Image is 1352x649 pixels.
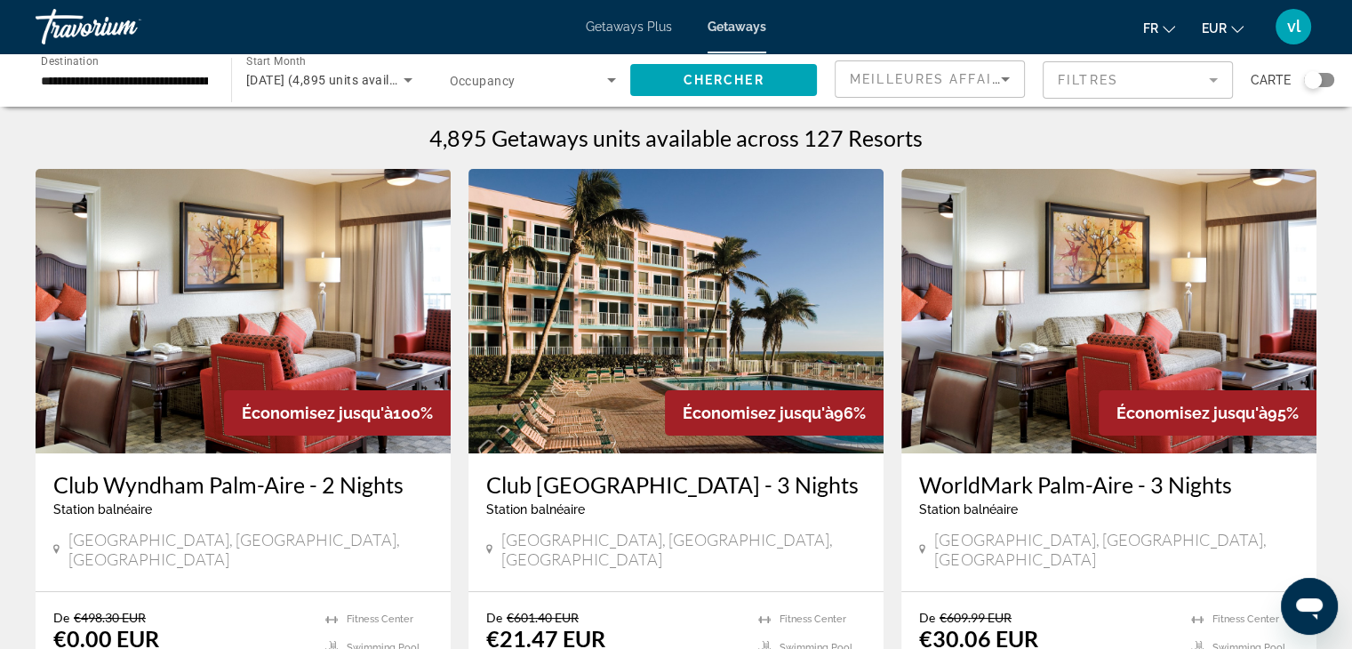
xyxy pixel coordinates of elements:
span: Carte [1251,68,1291,92]
span: Occupancy [450,74,516,88]
span: Station balnéaire [486,502,585,517]
div: 96% [665,390,884,436]
a: Getaways Plus [586,20,672,34]
span: Start Month [246,55,306,68]
button: Chercher [630,64,817,96]
a: Club [GEOGRAPHIC_DATA] - 3 Nights [486,471,866,498]
a: Club Wyndham Palm-Aire - 2 Nights [53,471,433,498]
img: 3875I01X.jpg [36,169,451,453]
button: Change currency [1202,15,1244,41]
span: [DATE] (4,895 units available) [246,73,419,87]
span: De [486,610,502,625]
span: €609.99 EUR [940,610,1012,625]
span: Économisez jusqu'à [242,404,393,422]
span: Station balnéaire [919,502,1018,517]
span: €601.40 EUR [507,610,579,625]
span: [GEOGRAPHIC_DATA], [GEOGRAPHIC_DATA], [GEOGRAPHIC_DATA] [68,530,433,569]
span: €498.30 EUR [74,610,146,625]
a: Getaways [708,20,766,34]
span: Fitness Center [1212,613,1279,625]
button: Change language [1143,15,1175,41]
span: Destination [41,54,99,67]
img: 3875I01X.jpg [901,169,1316,453]
span: Meilleures affaires [850,72,1020,86]
span: Station balnéaire [53,502,152,517]
span: fr [1143,21,1158,36]
button: Filter [1043,60,1233,100]
mat-select: Sort by [850,68,1010,90]
span: EUR [1202,21,1227,36]
span: De [53,610,69,625]
span: vl [1287,18,1300,36]
span: Chercher [684,73,764,87]
span: Économisez jusqu'à [1116,404,1268,422]
span: Fitness Center [347,613,413,625]
span: [GEOGRAPHIC_DATA], [GEOGRAPHIC_DATA], [GEOGRAPHIC_DATA] [934,530,1299,569]
div: 95% [1099,390,1316,436]
div: 100% [224,390,451,436]
button: User Menu [1270,8,1316,45]
img: 2890E01X.jpg [468,169,884,453]
span: Économisez jusqu'à [683,404,834,422]
span: De [919,610,935,625]
a: Travorium [36,4,213,50]
a: WorldMark Palm-Aire - 3 Nights [919,471,1299,498]
iframe: Bouton de lancement de la fenêtre de messagerie [1281,578,1338,635]
span: [GEOGRAPHIC_DATA], [GEOGRAPHIC_DATA], [GEOGRAPHIC_DATA] [501,530,866,569]
span: Fitness Center [780,613,846,625]
h1: 4,895 Getaways units available across 127 Resorts [429,124,923,151]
